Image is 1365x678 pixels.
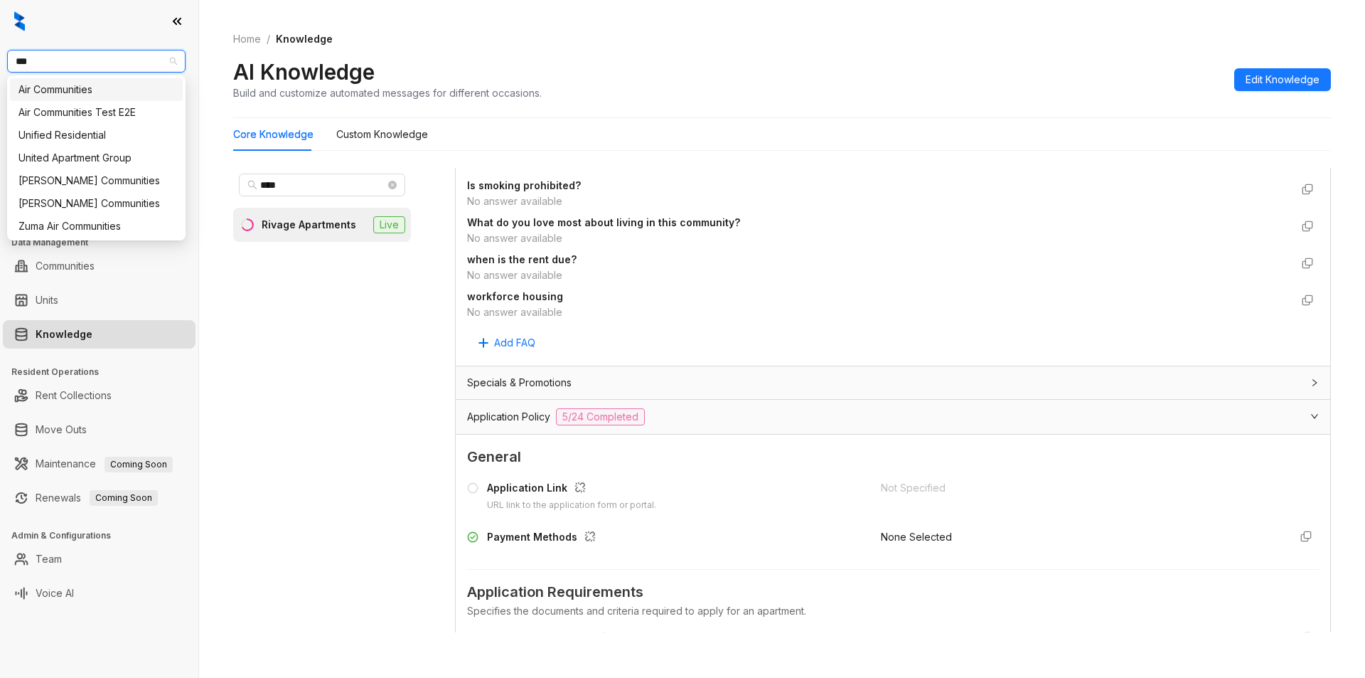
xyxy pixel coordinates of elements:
[10,124,183,147] div: Unified Residential
[3,484,196,512] li: Renewals
[233,58,375,85] h2: AI Knowledge
[3,286,196,314] li: Units
[10,147,183,169] div: United Apartment Group
[36,579,74,608] a: Voice AI
[18,127,174,143] div: Unified Residential
[467,304,1290,320] div: No answer available
[3,381,196,410] li: Rent Collections
[3,252,196,280] li: Communities
[233,85,542,100] div: Build and customize automated messages for different occasions.
[467,409,550,425] span: Application Policy
[467,253,577,265] strong: when is the rent due?
[3,579,196,608] li: Voice AI
[556,408,645,425] span: 5/24 Completed
[10,101,183,124] div: Air Communities Test E2E
[467,581,1319,603] span: Application Requirements
[36,252,95,280] a: Communities
[487,529,601,548] div: Payment Methods
[494,335,535,351] span: Add FAQ
[1310,378,1319,387] span: collapsed
[18,218,174,234] div: Zuma Air Communities
[487,480,656,499] div: Application Link
[18,82,174,97] div: Air Communities
[247,180,257,190] span: search
[3,320,196,349] li: Knowledge
[10,192,183,215] div: Villa Serena Communities
[18,196,174,211] div: [PERSON_NAME] Communities
[36,415,87,444] a: Move Outs
[487,499,656,512] div: URL link to the application form or portal.
[11,529,198,542] h3: Admin & Configurations
[467,375,572,391] span: Specials & Promotions
[487,630,697,649] div: Required Documents
[36,286,58,314] a: Units
[36,381,112,410] a: Rent Collections
[881,531,952,543] span: None Selected
[456,366,1330,399] div: Specials & Promotions
[3,545,196,573] li: Team
[1234,68,1331,91] button: Edit Knowledge
[336,127,428,142] div: Custom Knowledge
[881,480,1278,496] div: Not Specified
[36,545,62,573] a: Team
[1246,72,1319,88] span: Edit Knowledge
[3,157,196,185] li: Leasing
[36,484,158,512] a: RenewalsComing Soon
[373,216,405,233] span: Live
[881,632,952,644] span: None Selected
[105,457,173,472] span: Coming Soon
[233,127,314,142] div: Core Knowledge
[90,490,158,506] span: Coming Soon
[467,231,1290,246] div: No answer available
[262,217,356,233] div: Rivage Apartments
[467,603,1319,619] div: Specifies the documents and criteria required to apply for an apartment.
[3,415,196,444] li: Move Outs
[467,332,547,354] button: Add FAQ
[18,173,174,189] div: [PERSON_NAME] Communities
[18,105,174,120] div: Air Communities Test E2E
[467,179,581,191] strong: Is smoking prohibited?
[3,450,196,478] li: Maintenance
[1310,412,1319,420] span: expanded
[388,181,397,189] span: close-circle
[10,78,183,101] div: Air Communities
[36,320,92,349] a: Knowledge
[456,400,1330,434] div: Application Policy5/24 Completed
[3,95,196,124] li: Leads
[11,366,198,378] h3: Resident Operations
[11,236,198,249] h3: Data Management
[467,216,740,228] strong: What do you love most about living in this community?
[467,446,1319,468] span: General
[14,11,25,31] img: logo
[10,215,183,238] div: Zuma Air Communities
[267,31,270,47] li: /
[18,150,174,166] div: United Apartment Group
[10,169,183,192] div: Villa Serena Communities
[467,268,1290,283] div: No answer available
[467,290,563,302] strong: workforce housing
[467,194,1290,209] div: No answer available
[230,31,264,47] a: Home
[276,33,333,45] span: Knowledge
[3,191,196,219] li: Collections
